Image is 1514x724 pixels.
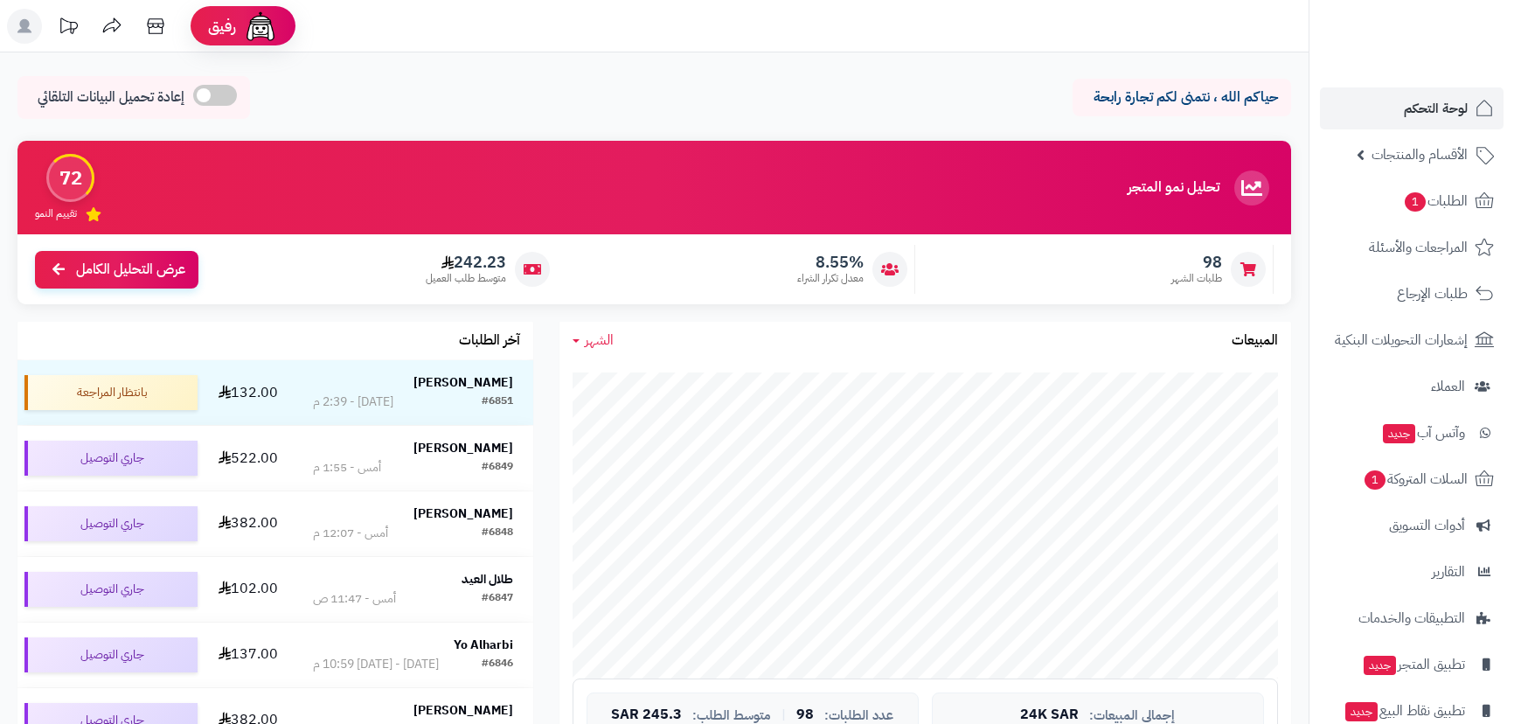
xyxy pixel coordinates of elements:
[1320,458,1504,500] a: السلات المتروكة1
[1320,87,1504,129] a: لوحة التحكم
[482,656,513,673] div: #6846
[1320,644,1504,686] a: تطبيق المتجرجديد
[1358,606,1465,630] span: التطبيقات والخدمات
[313,393,393,411] div: [DATE] - 2:39 م
[1020,707,1079,723] span: 24K SAR
[35,206,77,221] span: تقييم النمو
[1364,656,1396,675] span: جديد
[692,708,771,723] span: متوسط الطلب:
[454,636,513,654] strong: Yo Alharbi
[24,375,198,410] div: بانتظار المراجعة
[1405,192,1426,212] span: 1
[208,16,236,37] span: رفيق
[76,260,185,280] span: عرض التحليل الكامل
[1320,226,1504,268] a: المراجعات والأسئلة
[1128,180,1219,196] h3: تحليل نمو المتجر
[1232,333,1278,349] h3: المبيعات
[313,590,396,608] div: أمس - 11:47 ص
[413,373,513,392] strong: [PERSON_NAME]
[1432,560,1465,584] span: التقارير
[205,623,294,687] td: 137.00
[781,708,786,721] span: |
[35,251,198,289] a: عرض التحليل الكامل
[1404,96,1468,121] span: لوحة التحكم
[24,506,198,541] div: جاري التوصيل
[1363,467,1468,491] span: السلات المتروكة
[24,637,198,672] div: جاري التوصيل
[585,330,614,351] span: الشهر
[1320,505,1504,546] a: أدوات التسويق
[1320,597,1504,639] a: التطبيقات والخدمات
[1320,412,1504,454] a: وآتس آبجديد
[24,441,198,476] div: جاري التوصيل
[313,656,439,673] div: [DATE] - [DATE] 10:59 م
[413,701,513,720] strong: [PERSON_NAME]
[1320,551,1504,593] a: التقارير
[205,557,294,622] td: 102.00
[426,271,506,286] span: متوسط طلب العميل
[1171,253,1222,272] span: 98
[1389,513,1465,538] span: أدوات التسويق
[1431,374,1465,399] span: العملاء
[797,271,864,286] span: معدل تكرار الشراء
[38,87,184,108] span: إعادة تحميل البيانات التلقائي
[1381,421,1465,445] span: وآتس آب
[1403,189,1468,213] span: الطلبات
[46,9,90,48] a: تحديثات المنصة
[313,459,381,477] div: أمس - 1:55 م
[205,491,294,556] td: 382.00
[413,505,513,523] strong: [PERSON_NAME]
[1335,328,1468,352] span: إشعارات التحويلات البنكية
[482,525,513,542] div: #6848
[1086,87,1278,108] p: حياكم الله ، نتمنى لكم تجارة رابحة
[824,708,893,723] span: عدد الطلبات:
[1344,699,1465,723] span: تطبيق نقاط البيع
[1345,702,1378,721] span: جديد
[205,360,294,425] td: 132.00
[797,253,864,272] span: 8.55%
[1320,180,1504,222] a: الطلبات1
[1397,282,1468,306] span: طلبات الإرجاع
[24,572,198,607] div: جاري التوصيل
[243,9,278,44] img: ai-face.png
[413,439,513,457] strong: [PERSON_NAME]
[1362,652,1465,677] span: تطبيق المتجر
[462,570,513,588] strong: طلال العيد
[1320,273,1504,315] a: طلبات الإرجاع
[1365,470,1386,490] span: 1
[1372,143,1468,167] span: الأقسام والمنتجات
[573,331,614,351] a: الشهر
[1320,365,1504,407] a: العملاء
[611,707,682,723] span: 245.3 SAR
[1369,235,1468,260] span: المراجعات والأسئلة
[796,707,814,723] span: 98
[205,426,294,491] td: 522.00
[1383,424,1415,443] span: جديد
[313,525,388,542] div: أمس - 12:07 م
[459,333,520,349] h3: آخر الطلبات
[482,590,513,608] div: #6847
[1320,319,1504,361] a: إشعارات التحويلات البنكية
[1089,708,1175,723] span: إجمالي المبيعات:
[426,253,506,272] span: 242.23
[1171,271,1222,286] span: طلبات الشهر
[482,393,513,411] div: #6851
[482,459,513,477] div: #6849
